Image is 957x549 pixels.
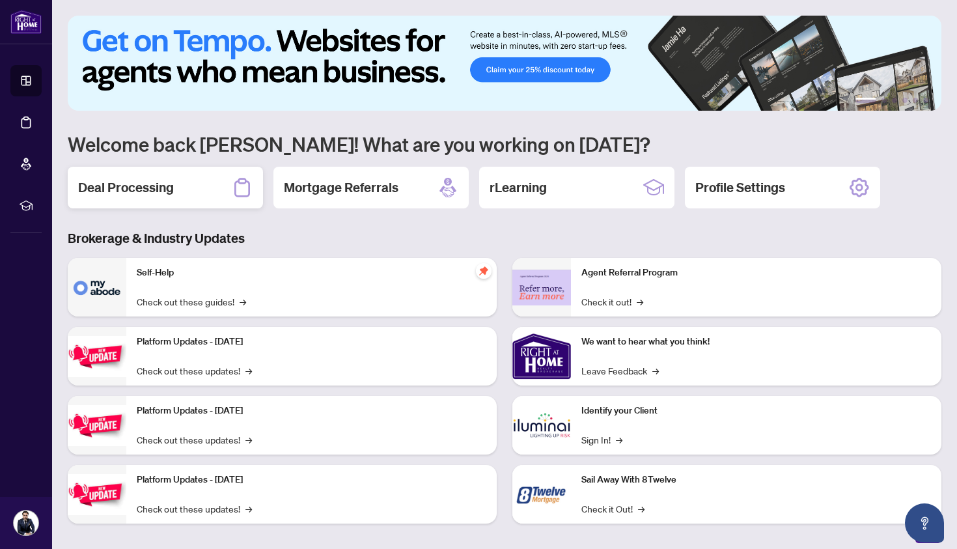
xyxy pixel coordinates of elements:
[245,363,252,378] span: →
[581,335,931,349] p: We want to hear what you think!
[78,178,174,197] h2: Deal Processing
[855,98,876,103] button: 1
[652,363,659,378] span: →
[512,327,571,386] img: We want to hear what you think!
[913,98,918,103] button: 5
[638,501,645,516] span: →
[512,396,571,455] img: Identify your Client
[137,432,252,447] a: Check out these updates!→
[581,404,931,418] p: Identify your Client
[476,263,492,279] span: pushpin
[14,511,38,535] img: Profile Icon
[902,98,908,103] button: 4
[137,473,486,487] p: Platform Updates - [DATE]
[581,473,931,487] p: Sail Away With 8Twelve
[68,16,941,111] img: Slide 0
[581,363,659,378] a: Leave Feedback→
[68,336,126,377] img: Platform Updates - July 21, 2025
[137,335,486,349] p: Platform Updates - [DATE]
[905,503,944,542] button: Open asap
[137,294,246,309] a: Check out these guides!→
[892,98,897,103] button: 3
[581,432,622,447] a: Sign In!→
[512,465,571,524] img: Sail Away With 8Twelve
[10,10,42,34] img: logo
[137,404,486,418] p: Platform Updates - [DATE]
[490,178,547,197] h2: rLearning
[68,405,126,446] img: Platform Updates - July 8, 2025
[616,432,622,447] span: →
[512,270,571,305] img: Agent Referral Program
[581,501,645,516] a: Check it Out!→
[137,266,486,280] p: Self-Help
[881,98,887,103] button: 2
[137,501,252,516] a: Check out these updates!→
[245,432,252,447] span: →
[637,294,643,309] span: →
[695,178,785,197] h2: Profile Settings
[284,178,398,197] h2: Mortgage Referrals
[581,266,931,280] p: Agent Referral Program
[923,98,928,103] button: 6
[68,474,126,515] img: Platform Updates - June 23, 2025
[240,294,246,309] span: →
[68,229,941,247] h3: Brokerage & Industry Updates
[245,501,252,516] span: →
[68,258,126,317] img: Self-Help
[581,294,643,309] a: Check it out!→
[68,132,941,156] h1: Welcome back [PERSON_NAME]! What are you working on [DATE]?
[137,363,252,378] a: Check out these updates!→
